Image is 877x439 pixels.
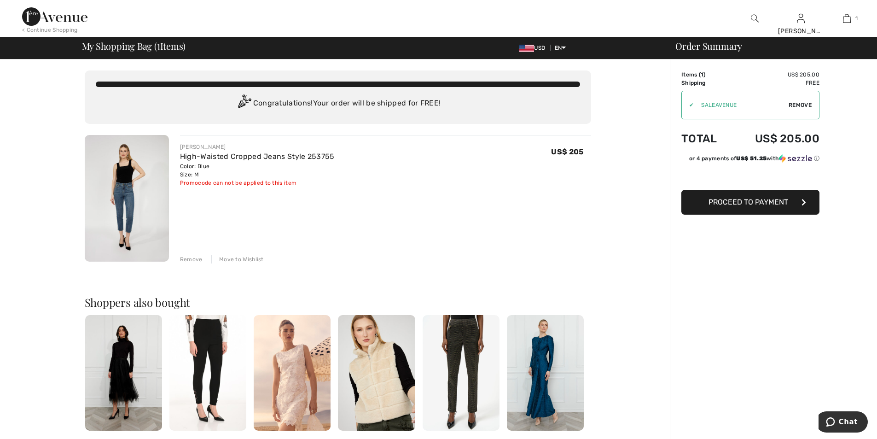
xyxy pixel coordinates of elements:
[824,13,869,24] a: 1
[789,101,812,109] span: Remove
[423,315,499,431] img: Slim Formal Geometric Trousers Style 254143
[843,13,851,24] img: My Bag
[689,154,819,163] div: or 4 payments of with
[681,123,731,154] td: Total
[681,79,731,87] td: Shipping
[681,190,819,215] button: Proceed to Payment
[519,45,534,52] img: US Dollar
[180,143,335,151] div: [PERSON_NAME]
[507,315,584,431] img: Polka Dot Maxi Dress Style 259742
[85,315,162,431] img: Elegant Ruffled Midi Skirt Style 259743
[555,45,566,51] span: EN
[664,41,871,51] div: Order Summary
[96,94,580,113] div: Congratulations! Your order will be shipped for FREE!
[797,14,805,23] a: Sign In
[797,13,805,24] img: My Info
[157,39,160,51] span: 1
[82,41,186,51] span: My Shopping Bag ( Items)
[22,7,87,26] img: 1ère Avenue
[779,154,812,163] img: Sezzle
[180,152,335,161] a: High-Waisted Cropped Jeans Style 253755
[681,154,819,166] div: or 4 payments ofUS$ 51.25withSezzle Click to learn more about Sezzle
[85,135,169,262] img: High-Waisted Cropped Jeans Style 253755
[681,166,819,187] iframe: PayPal-paypal
[819,411,868,434] iframe: Opens a widget where you can chat to one of our agents
[709,198,788,206] span: Proceed to Payment
[22,26,78,34] div: < Continue Shopping
[694,91,789,119] input: Promo code
[519,45,549,51] span: USD
[254,315,331,431] img: Floral Knee-Length Dress Style 251525
[731,70,819,79] td: US$ 205.00
[180,255,203,263] div: Remove
[180,179,335,187] div: Promocode can not be applied to this item
[682,101,694,109] div: ✔
[778,26,823,36] div: [PERSON_NAME]
[731,123,819,154] td: US$ 205.00
[338,315,415,431] img: Casual Sleeveless Winter Vest Style 253871
[551,147,583,156] span: US$ 205
[169,315,246,431] img: High-Waisted Skinny Trousers Style 253810
[85,297,591,308] h2: Shoppers also bought
[751,13,759,24] img: search the website
[855,14,858,23] span: 1
[681,70,731,79] td: Items ( )
[180,162,335,179] div: Color: Blue Size: M
[211,255,264,263] div: Move to Wishlist
[235,94,253,113] img: Congratulation2.svg
[701,71,703,78] span: 1
[736,155,767,162] span: US$ 51.25
[731,79,819,87] td: Free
